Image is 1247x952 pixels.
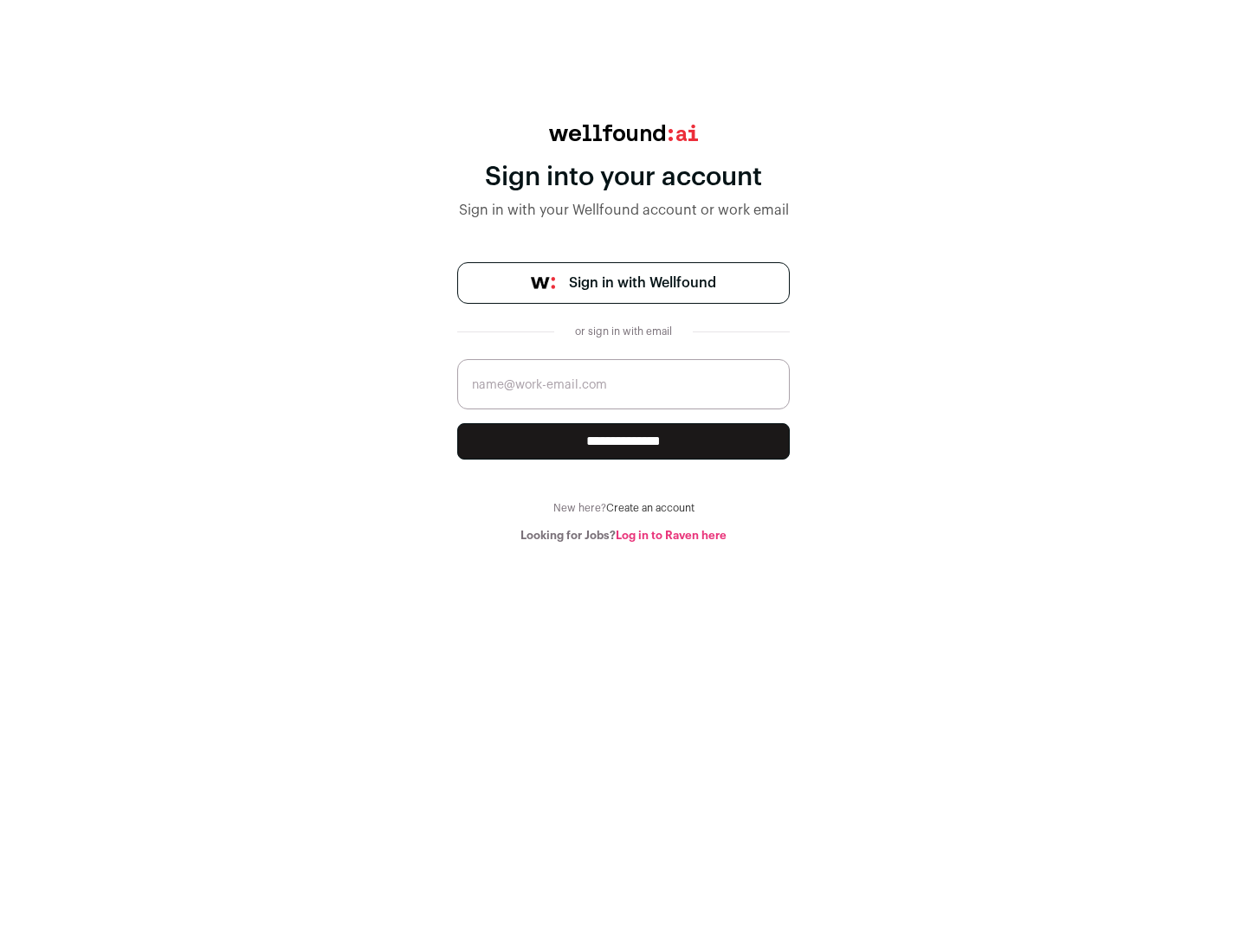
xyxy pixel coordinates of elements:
[457,262,790,304] a: Sign in with Wellfound
[457,501,790,515] div: New here?
[568,325,679,338] div: or sign in with email
[457,162,790,193] div: Sign into your account
[457,200,790,221] div: Sign in with your Wellfound account or work email
[569,273,716,293] span: Sign in with Wellfound
[457,529,790,543] div: Looking for Jobs?
[549,125,698,141] img: wellfound:ai
[457,359,790,409] input: name@work-email.com
[606,503,695,513] a: Create an account
[616,530,727,541] a: Log in to Raven here
[531,277,555,289] img: wellfound-symbol-flush-black-fb3c872781a75f747ccb3a119075da62bfe97bd399995f84a933054e44a575c4.png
